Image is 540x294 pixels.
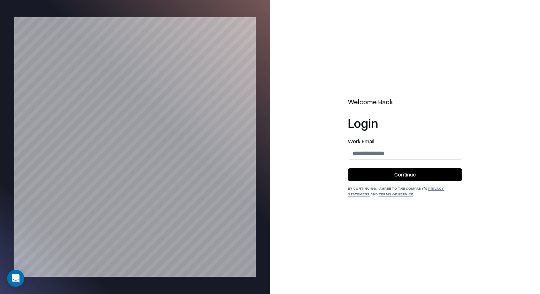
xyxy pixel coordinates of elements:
a: Privacy Statement [348,186,444,196]
a: Terms of Service [379,192,413,196]
button: Continue [348,168,462,181]
label: Work Email [348,139,462,144]
div: By continuing, I agree to the Company's and [348,185,462,197]
div: Open Intercom Messenger [7,270,24,287]
h1: Login [348,116,462,130]
h2: Welcome Back, [348,97,462,107]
